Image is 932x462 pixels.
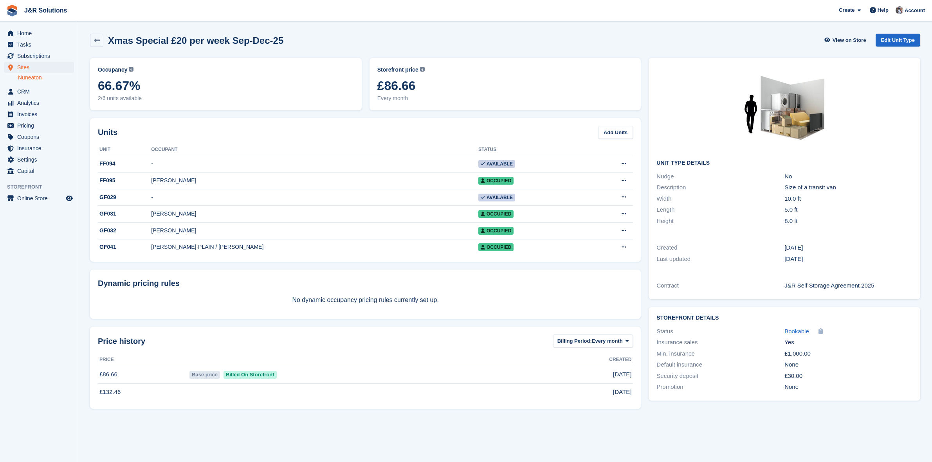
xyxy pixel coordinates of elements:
[4,165,74,176] a: menu
[98,66,127,74] span: Occupancy
[4,62,74,73] a: menu
[98,243,151,251] div: GF041
[4,154,74,165] a: menu
[4,109,74,120] a: menu
[98,335,145,347] span: Price history
[4,193,74,204] a: menu
[4,39,74,50] a: menu
[98,94,354,102] span: 2/6 units available
[656,205,784,214] div: Length
[377,94,633,102] span: Every month
[784,243,912,252] div: [DATE]
[478,177,514,185] span: Occupied
[98,277,633,289] div: Dynamic pricing rules
[4,50,74,61] a: menu
[18,74,74,81] a: Nuneaton
[656,160,912,166] h2: Unit Type details
[784,327,809,336] a: Bookable
[613,370,631,379] span: [DATE]
[98,354,188,366] th: Price
[224,371,277,379] span: Billed On Storefront
[784,360,912,369] div: None
[878,6,889,14] span: Help
[656,194,784,203] div: Width
[784,383,912,392] div: None
[478,160,515,168] span: Available
[17,165,64,176] span: Capital
[876,34,920,47] a: Edit Unit Type
[613,388,631,397] span: [DATE]
[21,4,70,17] a: J&R Solutions
[189,371,220,379] span: Base price
[151,210,478,218] div: [PERSON_NAME]
[905,7,925,14] span: Account
[478,210,514,218] span: Occupied
[656,360,784,369] div: Default insurance
[17,62,64,73] span: Sites
[98,227,151,235] div: GF032
[98,366,188,383] td: £86.66
[17,39,64,50] span: Tasks
[784,349,912,358] div: £1,000.00
[98,176,151,185] div: FF095
[656,338,784,347] div: Insurance sales
[824,34,869,47] a: View on Store
[98,144,151,156] th: Unit
[17,193,64,204] span: Online Store
[4,86,74,97] a: menu
[108,35,283,46] h2: Xmas Special £20 per week Sep-Dec-25
[4,97,74,108] a: menu
[478,243,514,251] span: Occupied
[17,109,64,120] span: Invoices
[4,131,74,142] a: menu
[377,66,418,74] span: Storefront price
[656,315,912,321] h2: Storefront Details
[656,217,784,226] div: Height
[17,86,64,97] span: CRM
[17,28,64,39] span: Home
[784,372,912,381] div: £30.00
[656,383,784,392] div: Promotion
[98,295,633,305] p: No dynamic occupancy pricing rules currently set up.
[896,6,903,14] img: Steve Revell
[17,131,64,142] span: Coupons
[839,6,854,14] span: Create
[129,67,133,72] img: icon-info-grey-7440780725fd019a000dd9b08b2336e03edf1995a4989e88bcd33f0948082b44.svg
[609,356,631,363] span: Created
[17,97,64,108] span: Analytics
[784,328,809,334] span: Bookable
[377,79,633,93] span: £86.66
[17,143,64,154] span: Insurance
[7,183,78,191] span: Storefront
[553,334,633,347] button: Billing Period: Every month
[784,255,912,264] div: [DATE]
[98,193,151,201] div: GF029
[98,126,117,138] h2: Units
[151,156,478,173] td: -
[656,281,784,290] div: Contract
[151,176,478,185] div: [PERSON_NAME]
[17,120,64,131] span: Pricing
[98,79,354,93] span: 66.67%
[151,189,478,206] td: -
[65,194,74,203] a: Preview store
[784,281,912,290] div: J&R Self Storage Agreement 2025
[17,154,64,165] span: Settings
[784,172,912,181] div: No
[598,126,633,139] a: Add Units
[726,66,843,154] img: 50-sqft-unit.jpg
[98,210,151,218] div: GF031
[656,327,784,336] div: Status
[833,36,866,44] span: View on Store
[4,28,74,39] a: menu
[557,337,592,345] span: Billing Period:
[478,144,585,156] th: Status
[478,194,515,201] span: Available
[656,243,784,252] div: Created
[17,50,64,61] span: Subscriptions
[656,172,784,181] div: Nudge
[4,143,74,154] a: menu
[4,120,74,131] a: menu
[656,372,784,381] div: Security deposit
[98,160,151,168] div: FF094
